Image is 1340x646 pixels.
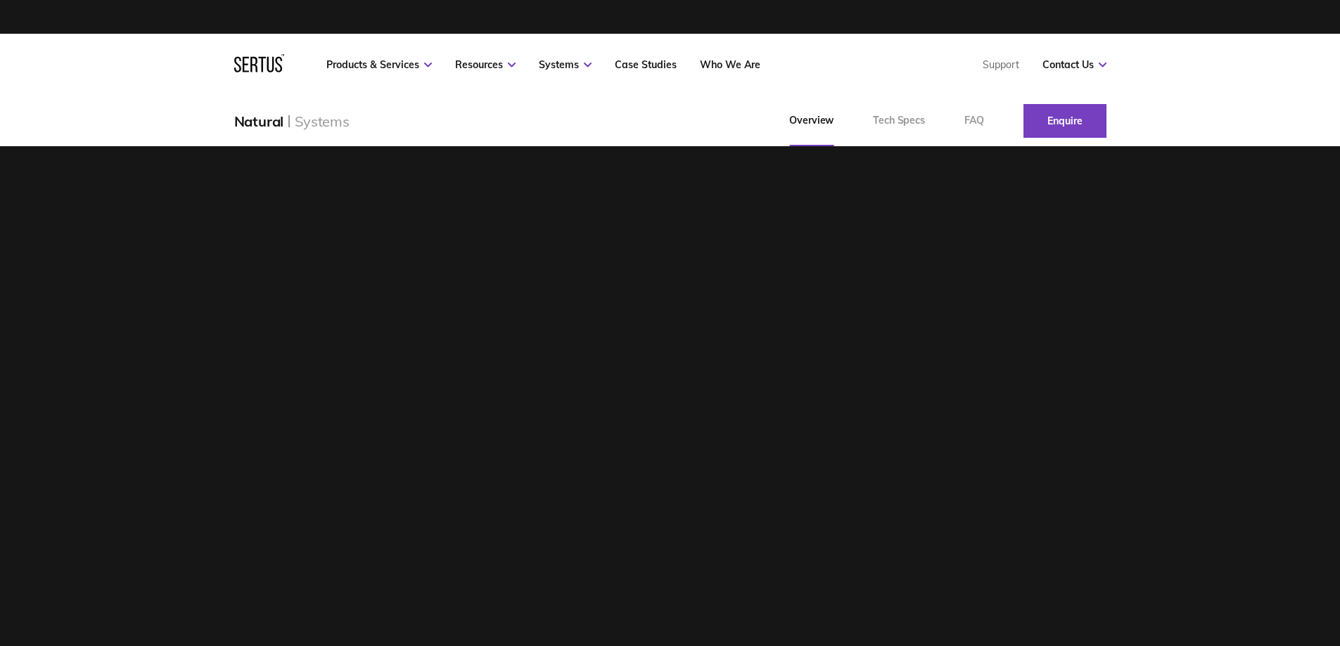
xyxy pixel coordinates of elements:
a: Tech Specs [853,96,945,146]
a: Contact Us [1042,58,1106,71]
a: Systems [539,58,592,71]
a: FAQ [945,96,1004,146]
a: Who We Are [700,58,760,71]
a: Products & Services [326,58,432,71]
a: Resources [455,58,516,71]
a: Support [983,58,1019,71]
div: Natural [234,112,284,130]
div: Systems [295,112,350,130]
a: Enquire [1023,104,1106,138]
iframe: Chat Widget [1270,579,1340,646]
a: Case Studies [615,58,677,71]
